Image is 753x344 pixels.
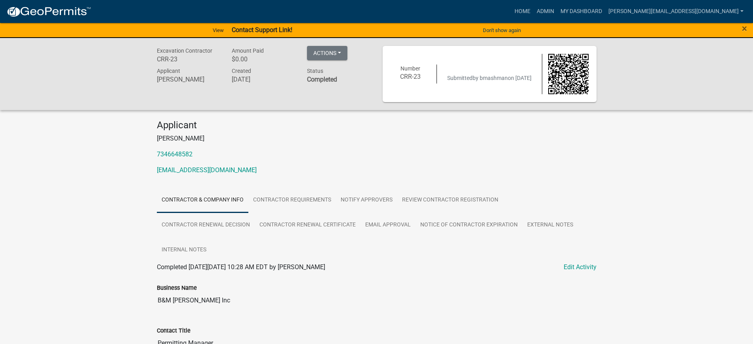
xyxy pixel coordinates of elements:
[416,213,522,238] a: Notice of Contractor Expiration
[480,24,524,37] button: Don't show again
[511,4,534,19] a: Home
[157,213,255,238] a: Contractor Renewal Decision
[557,4,605,19] a: My Dashboard
[307,46,347,60] button: Actions
[742,24,747,33] button: Close
[157,76,220,83] h6: [PERSON_NAME]
[548,54,589,94] img: QR code
[232,76,295,83] h6: [DATE]
[157,285,197,291] label: Business Name
[157,55,220,63] h6: CRR-23
[232,26,292,34] strong: Contact Support Link!
[307,76,337,83] strong: Completed
[336,188,397,213] a: Notify Approvers
[534,4,557,19] a: Admin
[157,120,597,131] h4: Applicant
[232,55,295,63] h6: $0.00
[605,4,747,19] a: [PERSON_NAME][EMAIL_ADDRESS][DOMAIN_NAME]
[248,188,336,213] a: Contractor Requirements
[400,65,420,72] span: Number
[157,328,191,334] label: Contact Title
[447,75,532,81] span: Submitted on [DATE]
[255,213,360,238] a: Contractor Renewal Certificate
[564,262,597,272] a: Edit Activity
[157,238,211,263] a: Internal Notes
[210,24,227,37] a: View
[522,213,578,238] a: External Notes
[157,68,180,74] span: Applicant
[232,68,251,74] span: Created
[232,48,264,54] span: Amount Paid
[157,150,193,158] a: 7346648582
[157,166,257,174] a: [EMAIL_ADDRESS][DOMAIN_NAME]
[157,134,597,143] p: [PERSON_NAME]
[397,188,503,213] a: Review Contractor Registration
[157,188,248,213] a: Contractor & Company Info
[473,75,508,81] span: by bmashman
[157,48,212,54] span: Excavation Contractor
[391,73,431,80] h6: CRR-23
[360,213,416,238] a: Email Approval
[157,263,325,271] span: Completed [DATE][DATE] 10:28 AM EDT by [PERSON_NAME]
[742,23,747,34] span: ×
[307,68,323,74] span: Status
